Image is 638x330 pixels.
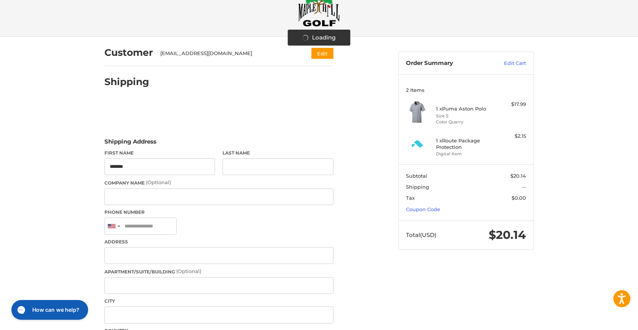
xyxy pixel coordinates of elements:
[8,297,90,322] iframe: Gorgias live chat messenger
[406,195,415,201] span: Tax
[512,195,526,201] span: $0.00
[488,60,526,67] a: Edit Cart
[436,137,494,150] h4: 1 x Route Package Protection
[104,209,333,216] label: Phone Number
[311,48,333,59] button: Edit
[105,218,122,234] div: United States: +1
[223,150,333,156] label: Last Name
[104,76,149,88] h2: Shipping
[436,106,494,112] h4: 1 x Puma Aston Polo
[489,228,526,242] span: $20.14
[104,268,333,275] label: Apartment/Suite/Building
[146,179,171,185] small: (Optional)
[160,50,297,57] div: [EMAIL_ADDRESS][DOMAIN_NAME]
[406,184,429,190] span: Shipping
[406,231,436,238] span: Total (USD)
[406,60,488,67] h3: Order Summary
[104,47,153,58] h2: Customer
[406,87,526,93] h3: 2 Items
[496,101,526,108] div: $17.99
[406,206,440,212] a: Coupon Code
[176,268,201,274] small: (Optional)
[406,173,427,179] span: Subtotal
[436,119,494,125] li: Color Quarry
[522,184,526,190] span: --
[436,151,494,157] li: Digital Item
[104,150,215,156] label: First Name
[104,238,333,245] label: Address
[104,179,333,186] label: Company Name
[496,133,526,140] div: $2.15
[312,33,335,42] span: Loading
[104,137,156,150] legend: Shipping Address
[510,173,526,179] span: $20.14
[436,113,494,119] li: Size S
[104,298,333,305] label: City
